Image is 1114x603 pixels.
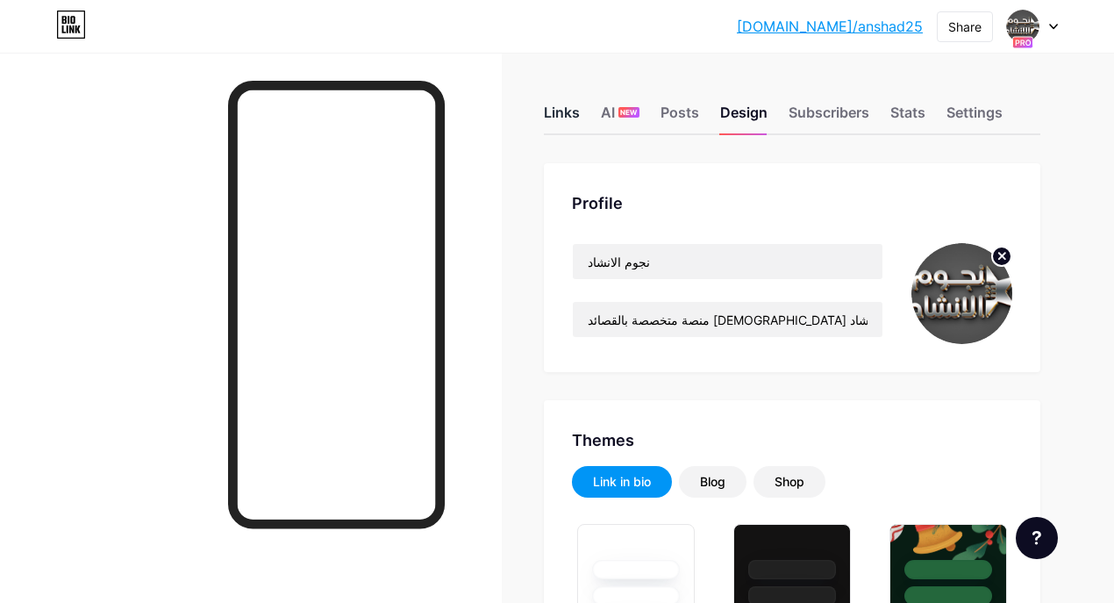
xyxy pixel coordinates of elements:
div: Share [948,18,982,36]
div: Subscribers [789,102,869,133]
div: Design [720,102,768,133]
div: Themes [572,428,1013,452]
a: [DOMAIN_NAME]/anshad25 [737,16,923,37]
div: Profile [572,191,1013,215]
img: alnojaba [1006,10,1039,43]
span: NEW [620,107,637,118]
div: Links [544,102,580,133]
input: Name [573,244,883,279]
div: Settings [946,102,1003,133]
div: Posts [661,102,699,133]
div: Stats [890,102,925,133]
div: Blog [700,473,725,491]
div: Shop [775,473,804,491]
img: alnojaba [911,243,1012,344]
div: Link in bio [593,473,651,491]
input: Bio [573,302,883,337]
div: AI [601,102,639,133]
